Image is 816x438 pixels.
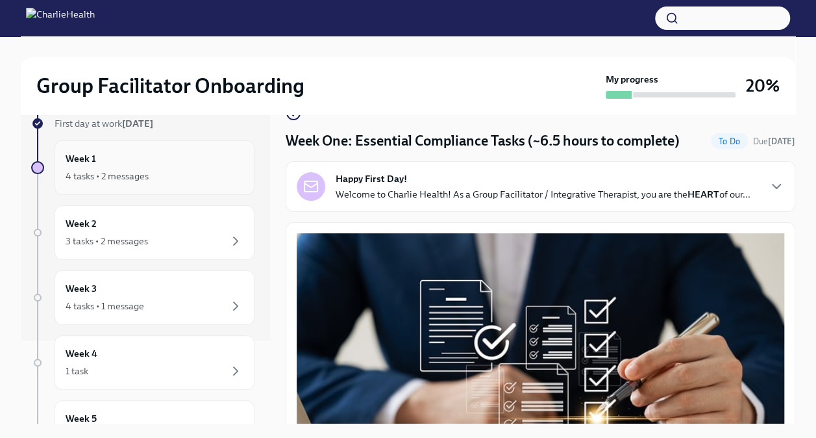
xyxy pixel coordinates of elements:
[66,300,144,313] div: 4 tasks • 1 message
[336,172,407,185] strong: Happy First Day!
[66,346,97,361] h6: Week 4
[66,281,97,296] h6: Week 3
[687,188,719,200] strong: HEART
[66,411,97,426] h6: Week 5
[31,270,254,325] a: Week 34 tasks • 1 message
[31,205,254,260] a: Week 23 tasks • 2 messages
[122,118,153,129] strong: [DATE]
[55,118,153,129] span: First day at work
[31,117,254,130] a: First day at work[DATE]
[26,8,95,29] img: CharlieHealth
[66,216,97,231] h6: Week 2
[66,151,96,166] h6: Week 1
[768,136,795,146] strong: [DATE]
[746,74,780,97] h3: 20%
[31,140,254,195] a: Week 14 tasks • 2 messages
[66,365,88,378] div: 1 task
[711,136,748,146] span: To Do
[66,235,148,248] div: 3 tasks • 2 messages
[286,131,680,151] h4: Week One: Essential Compliance Tasks (~6.5 hours to complete)
[336,188,750,201] p: Welcome to Charlie Health! As a Group Facilitator / Integrative Therapist, you are the of our...
[36,73,304,99] h2: Group Facilitator Onboarding
[606,73,658,86] strong: My progress
[753,136,795,146] span: Due
[66,170,149,183] div: 4 tasks • 2 messages
[753,135,795,148] span: August 25th, 2025 09:00
[31,335,254,390] a: Week 41 task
